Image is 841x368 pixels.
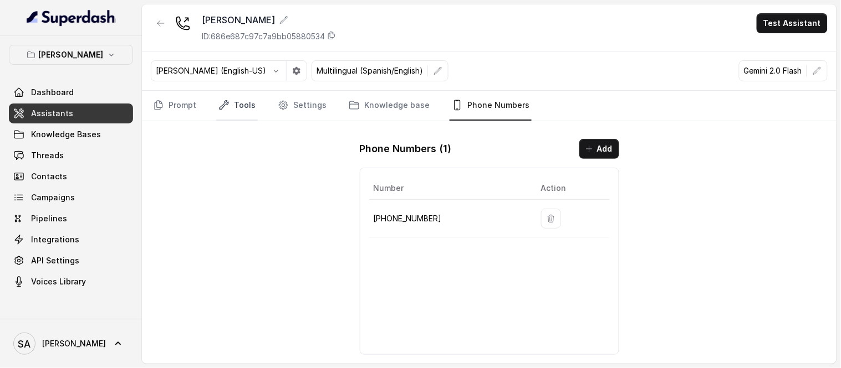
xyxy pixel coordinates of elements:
a: API Settings [9,251,133,271]
p: [PERSON_NAME] [39,48,104,61]
text: SA [18,338,31,350]
p: Multilingual (Spanish/English) [317,65,423,76]
span: Contacts [31,171,67,182]
a: Threads [9,146,133,165]
a: Campaigns [9,188,133,208]
span: Assistants [31,108,73,119]
a: Tools [216,91,258,121]
span: Pipelines [31,213,67,224]
p: [PERSON_NAME] (English-US) [156,65,266,76]
a: Knowledge Bases [9,125,133,144]
span: Knowledge Bases [31,129,101,140]
span: Integrations [31,234,79,245]
span: API Settings [31,255,79,266]
a: Settings [276,91,329,121]
a: Dashboard [9,82,133,102]
span: [PERSON_NAME] [42,338,106,349]
a: Assistants [9,103,133,123]
a: Voices Library [9,272,133,292]
a: Integrations [9,230,133,250]
a: [PERSON_NAME] [9,328,133,359]
nav: Tabs [151,91,828,121]
button: [PERSON_NAME] [9,45,133,65]
p: [PHONE_NUMBER] [374,212,523,225]
h1: Phone Numbers ( 1 ) [360,140,452,158]
button: Test Assistant [757,13,828,33]
th: Number [369,177,532,200]
span: Dashboard [31,87,74,98]
p: Gemini 2.0 Flash [744,65,802,76]
p: ID: 686e687c97c7a9bb05880534 [202,31,325,42]
img: light.svg [27,9,116,27]
div: [PERSON_NAME] [202,13,336,27]
span: Campaigns [31,192,75,203]
th: Action [532,177,610,200]
button: Add [579,139,619,159]
a: Prompt [151,91,198,121]
a: Phone Numbers [450,91,532,121]
a: Knowledge base [346,91,432,121]
a: Pipelines [9,209,133,229]
span: Threads [31,150,64,161]
span: Voices Library [31,276,86,287]
a: Contacts [9,167,133,186]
